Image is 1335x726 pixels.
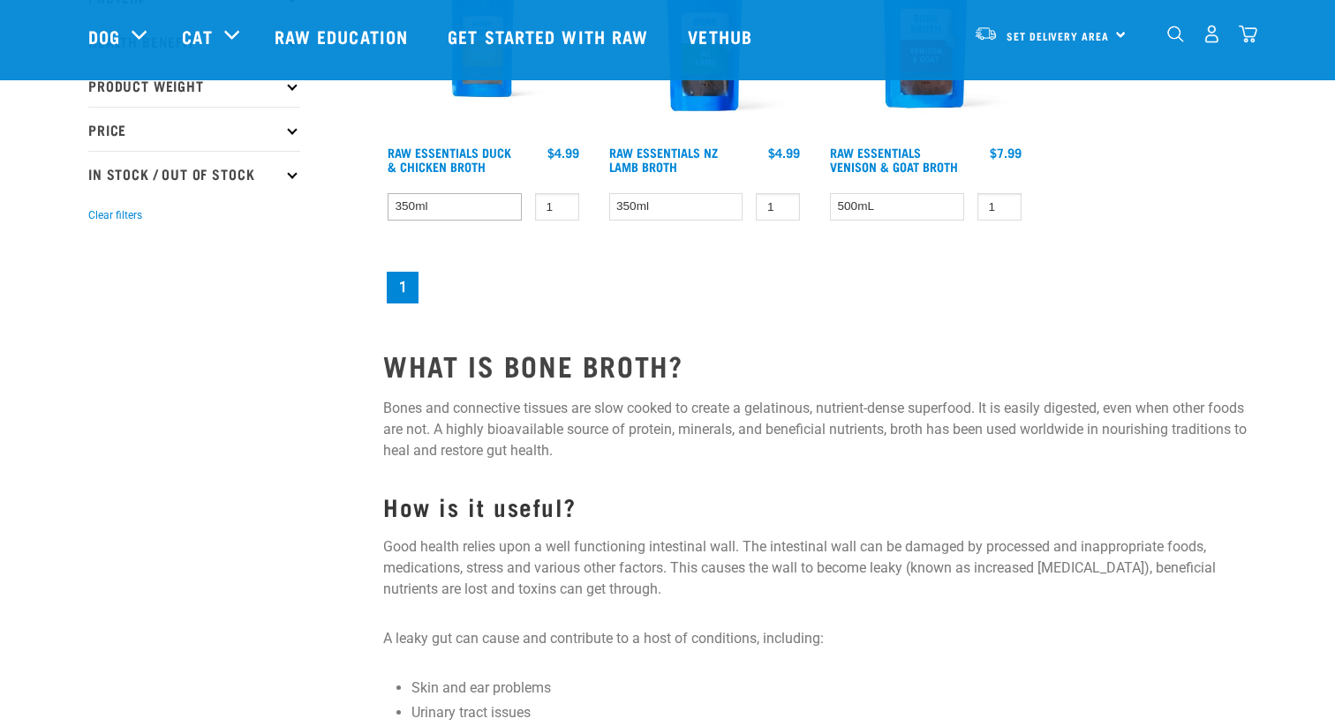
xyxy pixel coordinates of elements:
[1203,25,1221,43] img: user.png
[383,268,1247,307] nav: pagination
[383,349,1247,381] h2: WHAT IS BONE BROTH?
[756,193,800,221] input: 1
[88,207,142,223] button: Clear filters
[547,146,579,160] div: $4.99
[388,149,511,169] a: Raw Essentials Duck & Chicken Broth
[1167,26,1184,42] img: home-icon-1@2x.png
[430,1,670,71] a: Get started with Raw
[88,107,300,151] p: Price
[830,149,958,169] a: Raw Essentials Venison & Goat Broth
[88,63,300,107] p: Product Weight
[387,272,419,303] a: Page 1
[88,23,120,49] a: Dog
[535,193,579,221] input: 1
[974,26,998,41] img: van-moving.png
[609,149,718,169] a: Raw Essentials NZ Lamb Broth
[383,493,1247,520] h3: How is it useful?
[990,146,1022,160] div: $7.99
[411,677,1247,699] li: Skin and ear problems
[257,1,430,71] a: Raw Education
[383,398,1247,461] p: Bones and connective tissues are slow cooked to create a gelatinous, nutrient-dense superfood. It...
[88,151,300,195] p: In Stock / Out Of Stock
[1239,25,1257,43] img: home-icon@2x.png
[1007,33,1109,39] span: Set Delivery Area
[383,628,1247,649] p: A leaky gut can cause and contribute to a host of conditions, including:
[768,146,800,160] div: $4.99
[383,536,1247,600] p: Good health relies upon a well functioning intestinal wall. The intestinal wall can be damaged by...
[182,23,212,49] a: Cat
[670,1,774,71] a: Vethub
[411,702,1247,723] li: Urinary tract issues
[977,193,1022,221] input: 1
